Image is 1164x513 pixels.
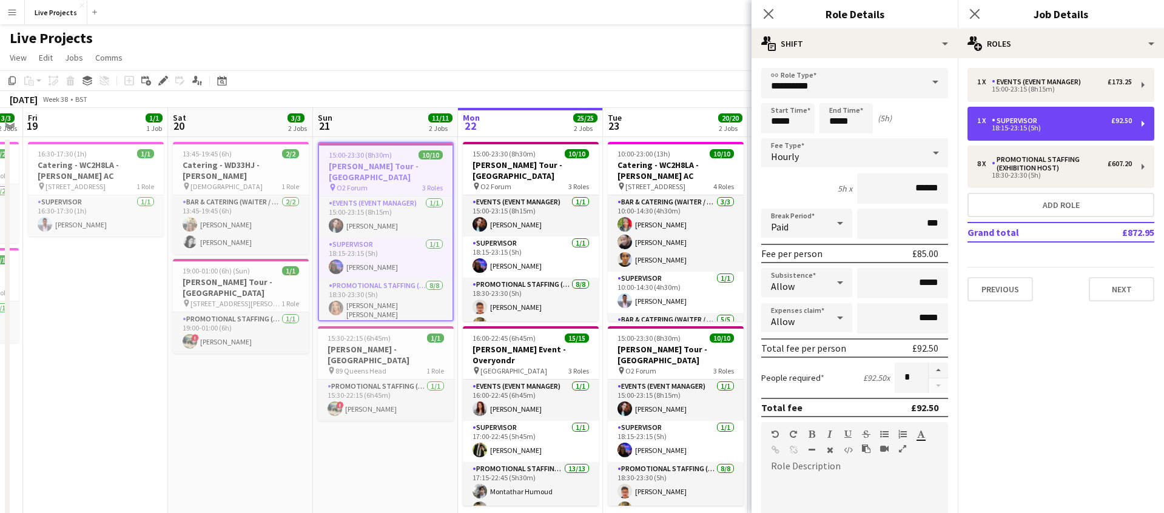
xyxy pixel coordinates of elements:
h3: [PERSON_NAME] Tour - [GEOGRAPHIC_DATA] [608,344,744,366]
span: 3 Roles [713,366,734,375]
span: 3 Roles [422,183,443,192]
span: 13:45-19:45 (6h) [183,149,232,158]
button: Redo [789,429,798,439]
h3: [PERSON_NAME] Tour - [GEOGRAPHIC_DATA] [319,161,452,183]
span: 22 [461,119,480,133]
a: Comms [90,50,127,65]
div: Promotional Staffing (Exhibition Host) [992,155,1108,172]
span: 4 Roles [713,182,734,191]
span: Tue [608,112,622,123]
button: Unordered List [880,429,889,439]
span: Mon [463,112,480,123]
span: [STREET_ADDRESS] [625,182,685,191]
div: 1 x [977,116,992,125]
div: 2 Jobs [288,124,307,133]
div: Total fee [761,401,802,414]
app-card-role: Promotional Staffing (Exhibition Host)1/119:00-01:00 (6h)![PERSON_NAME] [173,312,309,354]
span: Allow [771,315,795,327]
h3: Catering - WD33HJ - [PERSON_NAME] [173,159,309,181]
app-card-role: Supervisor1/117:00-22:45 (5h45m)[PERSON_NAME] [463,421,599,462]
app-card-role: Bar & Catering (Waiter / waitress)5/5 [608,313,744,424]
span: 20 [171,119,186,133]
div: £92.50 x [863,372,890,383]
app-job-card: 19:00-01:00 (6h) (Sun)1/1[PERSON_NAME] Tour - [GEOGRAPHIC_DATA] [STREET_ADDRESS][PERSON_NAME]1 Ro... [173,259,309,354]
app-job-card: 16:30-17:30 (1h)1/1Catering - WC2H8LA - [PERSON_NAME] AC [STREET_ADDRESS]1 RoleSupervisor1/116:30... [28,142,164,236]
h3: Catering - WC2H8LA - [PERSON_NAME] AC [608,159,744,181]
div: 15:00-23:30 (8h30m)10/10[PERSON_NAME] Tour - [GEOGRAPHIC_DATA] O2 Forum3 RolesEvents (Event Manag... [318,142,454,321]
app-card-role: Events (Event Manager)1/115:00-23:15 (8h15m)[PERSON_NAME] [608,380,744,421]
td: Grand total [967,223,1082,242]
span: 3 Roles [568,182,589,191]
app-job-card: 10:00-23:00 (13h)10/10Catering - WC2H8LA - [PERSON_NAME] AC [STREET_ADDRESS]4 RolesBar & Catering... [608,142,744,321]
span: 1 Role [136,182,154,191]
div: 15:30-22:15 (6h45m)1/1[PERSON_NAME] - [GEOGRAPHIC_DATA] 89 Queens Head1 RolePromotional Staffing ... [318,326,454,421]
span: Allow [771,280,795,292]
span: 16:30-17:30 (1h) [38,149,87,158]
span: 2/2 [282,149,299,158]
div: BST [75,95,87,104]
span: Paid [771,221,789,233]
span: Jobs [65,52,83,63]
div: 1 Job [146,124,162,133]
span: 23 [606,119,622,133]
div: £92.50 [912,342,938,354]
div: £85.00 [912,247,938,260]
span: 15:00-23:30 (8h30m) [473,149,536,158]
span: 19 [26,119,38,133]
button: Strikethrough [862,429,870,439]
app-card-role: Promotional Staffing (Exhibition Host)1/115:30-22:15 (6h45m)![PERSON_NAME] [318,380,454,421]
app-card-role: Supervisor1/116:30-17:30 (1h)[PERSON_NAME] [28,195,164,236]
span: [STREET_ADDRESS][PERSON_NAME] [190,299,281,308]
span: 21 [316,119,332,133]
span: O2 Forum [337,183,368,192]
div: £92.50 [1111,116,1132,125]
h3: [PERSON_NAME] Event - Overyondr [463,344,599,366]
button: Underline [844,429,852,439]
span: Sat [173,112,186,123]
span: 10/10 [419,150,443,159]
div: £607.20 [1108,159,1132,168]
div: 13:45-19:45 (6h)2/2Catering - WD33HJ - [PERSON_NAME] [DEMOGRAPHIC_DATA]1 RoleBar & Catering (Wait... [173,142,309,254]
h3: Job Details [958,6,1164,22]
app-job-card: 15:00-23:30 (8h30m)10/10[PERSON_NAME] Tour - [GEOGRAPHIC_DATA] O2 Forum3 RolesEvents (Event Manag... [608,326,744,506]
div: [DATE] [10,93,38,106]
span: 20/20 [718,113,742,122]
span: [GEOGRAPHIC_DATA] [480,366,547,375]
a: View [5,50,32,65]
span: 10/10 [710,149,734,158]
app-card-role: Supervisor1/118:15-23:15 (5h)[PERSON_NAME] [319,238,452,279]
h3: Role Details [752,6,958,22]
span: 25/25 [573,113,597,122]
div: 16:00-22:45 (6h45m)15/15[PERSON_NAME] Event - Overyondr [GEOGRAPHIC_DATA]3 RolesEvents (Event Man... [463,326,599,506]
span: 19:00-01:00 (6h) (Sun) [183,266,250,275]
div: 15:00-23:15 (8h15m) [977,86,1132,92]
button: Next [1089,277,1154,301]
label: People required [761,372,824,383]
div: £92.50 [911,401,938,414]
span: Comms [95,52,123,63]
span: 1 Role [426,366,444,375]
h1: Live Projects [10,29,93,47]
span: 1 Role [281,299,299,308]
span: 3/3 [288,113,304,122]
span: 1/1 [146,113,163,122]
span: [STREET_ADDRESS] [45,182,106,191]
div: 2 Jobs [719,124,742,133]
button: Increase [929,363,948,378]
a: Jobs [60,50,88,65]
div: Fee per person [761,247,823,260]
h3: [PERSON_NAME] Tour - [GEOGRAPHIC_DATA] [463,159,599,181]
span: Week 38 [40,95,70,104]
span: O2 Forum [625,366,656,375]
h3: Catering - WC2H8LA - [PERSON_NAME] AC [28,159,164,181]
button: Italic [826,429,834,439]
span: 10:00-23:00 (13h) [617,149,670,158]
h3: [PERSON_NAME] Tour - [GEOGRAPHIC_DATA] [173,277,309,298]
button: Horizontal Line [807,445,816,455]
span: View [10,52,27,63]
app-job-card: 15:00-23:30 (8h30m)10/10[PERSON_NAME] Tour - [GEOGRAPHIC_DATA] O2 Forum3 RolesEvents (Event Manag... [463,142,599,321]
td: £872.95 [1082,223,1154,242]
